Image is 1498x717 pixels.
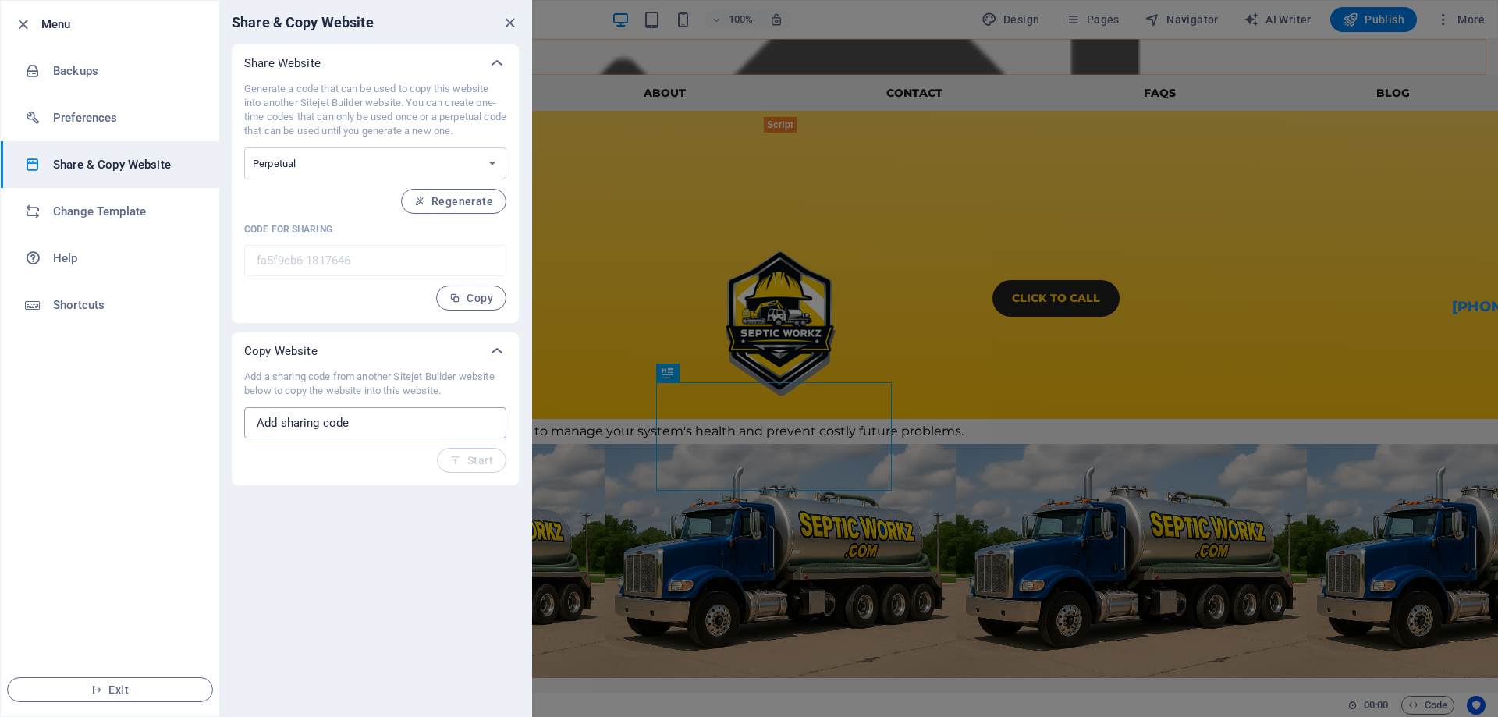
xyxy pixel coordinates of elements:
input: Add sharing code [244,407,506,438]
h6: Shortcuts [53,296,197,314]
span: Copy [449,292,493,304]
h6: Preferences [53,108,197,127]
p: Add a sharing code from another Sitejet Builder website below to copy the website into this website. [244,370,506,398]
h6: Share & Copy Website [232,13,374,32]
button: Regenerate [401,189,506,214]
h6: Menu [41,15,207,34]
p: Copy Website [244,343,318,359]
h6: Backups [53,62,197,80]
h6: Share & Copy Website [53,155,197,174]
p: Code for sharing [244,223,506,236]
button: close [500,13,519,32]
a: Help [1,235,219,282]
span: Regenerate [414,195,493,208]
p: Share Website [244,55,321,71]
button: Copy [436,286,506,311]
div: Share Website [232,44,519,82]
p: Generate a code that can be used to copy this website into another Sitejet Builder website. You c... [244,82,506,138]
div: Copy Website [232,332,519,370]
h6: Change Template [53,202,197,221]
span: Exit [20,683,200,696]
h6: Help [53,249,197,268]
button: Exit [7,677,213,702]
